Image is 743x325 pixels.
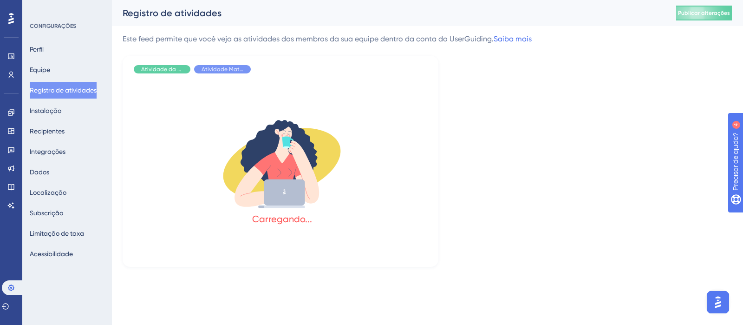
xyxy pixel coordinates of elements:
[123,7,222,19] font: Registro de atividades
[30,225,84,242] button: Limitação de taxa
[30,189,66,196] font: Localização
[30,46,44,53] font: Perfil
[30,107,61,114] font: Instalação
[30,148,65,155] font: Integrações
[252,213,312,225] font: Carregando...
[202,66,251,73] font: Atividade Material
[30,168,49,176] font: Dados
[30,209,63,217] font: Subscrição
[30,41,44,58] button: Perfil
[30,82,97,99] button: Registro de atividades
[678,10,730,16] font: Publicar alterações
[30,250,73,258] font: Acessibilidade
[30,143,65,160] button: Integrações
[30,86,97,94] font: Registro de atividades
[676,6,732,20] button: Publicar alterações
[141,66,193,73] font: Atividade da conta
[123,34,494,43] font: Este feed permite que você veja as atividades dos membros da sua equipe dentro da conta do UserGu...
[30,102,61,119] button: Instalação
[30,245,73,262] button: Acessibilidade
[22,4,80,11] font: Precisar de ajuda?
[30,205,63,221] button: Subscrição
[86,6,89,11] font: 4
[30,184,66,201] button: Localização
[30,123,65,139] button: Recipientes
[30,164,49,180] button: Dados
[30,230,84,237] font: Limitação de taxa
[494,34,532,43] a: Saiba mais
[704,288,732,316] iframe: Iniciador do Assistente de IA do UserGuiding
[30,23,76,29] font: CONFIGURAÇÕES
[30,61,50,78] button: Equipe
[30,127,65,135] font: Recipientes
[30,66,50,73] font: Equipe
